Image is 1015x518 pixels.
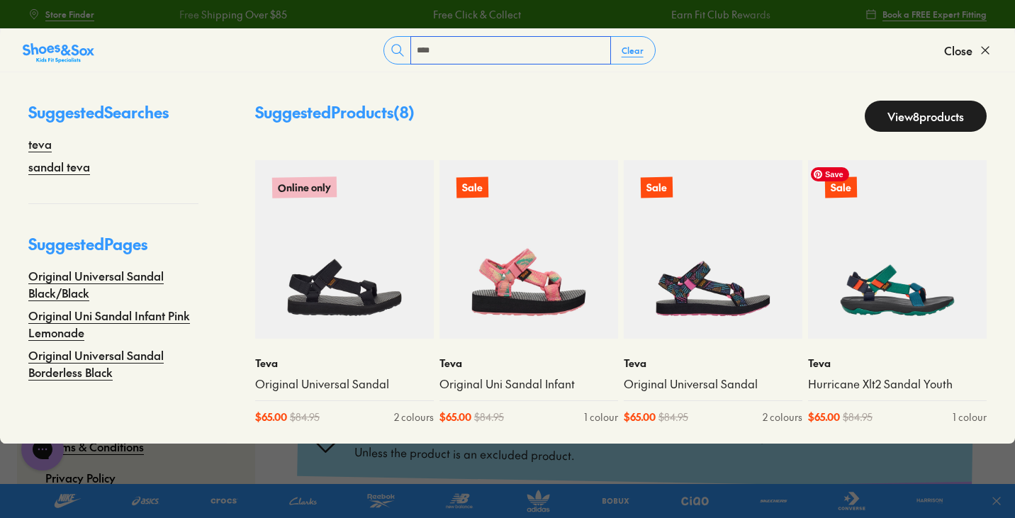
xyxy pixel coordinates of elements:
p: Suggested Searches [28,101,198,135]
a: Sale [808,160,987,339]
a: Store Finder [28,1,94,27]
p: The product must be returned in its original condition, unworn and with the tags attached. [354,422,824,445]
p: Sale [825,177,857,198]
a: Free Shipping Over $85 [179,7,287,22]
span: $ 65.00 [255,410,287,424]
a: Book a FREE Expert Fitting [865,1,987,27]
span: $ 65.00 [624,410,656,424]
p: Sale [456,177,488,198]
a: Original Uni Sandal Infant Pink Lemonade [28,307,198,341]
a: Original Universal Sandal Borderless Black [28,347,198,381]
span: Save [811,167,849,181]
img: SNS_Logo_Responsive.svg [23,42,94,64]
a: Original Universal Sandal Black/Black [28,267,198,301]
a: Earn Fit Club Rewards [671,7,770,22]
span: Close [944,42,972,59]
a: Terms & Conditions [45,431,144,462]
p: Teva [439,356,618,371]
span: ( 8 ) [393,101,415,123]
a: Original Universal Sandal [255,376,434,392]
a: sandal teva [28,158,90,175]
span: $ 84.95 [843,410,873,424]
p: Teva [624,356,802,371]
a: Original Uni Sandal Infant [439,376,618,392]
iframe: Gorgias live chat messenger [14,423,71,475]
a: Original Universal Sandal [624,376,802,392]
span: Book a FREE Expert Fitting [882,8,987,21]
button: Close [944,35,992,66]
a: Privacy Policy [45,462,116,493]
p: Suggested Pages [28,232,198,267]
div: 1 colour [584,410,618,424]
p: Online only [272,176,337,198]
p: Teva [255,356,434,371]
span: $ 65.00 [808,410,840,424]
a: Shoes &amp; Sox [23,39,94,62]
a: Free Click & Collect [433,7,521,22]
a: Sale [624,160,802,339]
span: $ 84.95 [474,410,504,424]
span: Store Finder [45,8,94,21]
div: 2 colours [394,410,434,424]
a: View8products [865,101,987,132]
div: 2 colours [763,410,802,424]
span: $ 84.95 [658,410,688,424]
span: $ 65.00 [439,410,471,424]
p: Sale [641,177,673,198]
a: Hurricane Xlt2 Sandal Youth [808,376,987,392]
span: $ 84.95 [290,410,320,424]
a: Sale [439,160,618,339]
button: Clear [610,38,655,63]
p: Teva [808,356,987,371]
p: Suggested Products [255,101,415,132]
p: Unless the product is an excluded product. [354,443,824,468]
div: 1 colour [953,410,987,424]
a: teva [28,135,52,152]
a: Online only [255,160,434,339]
